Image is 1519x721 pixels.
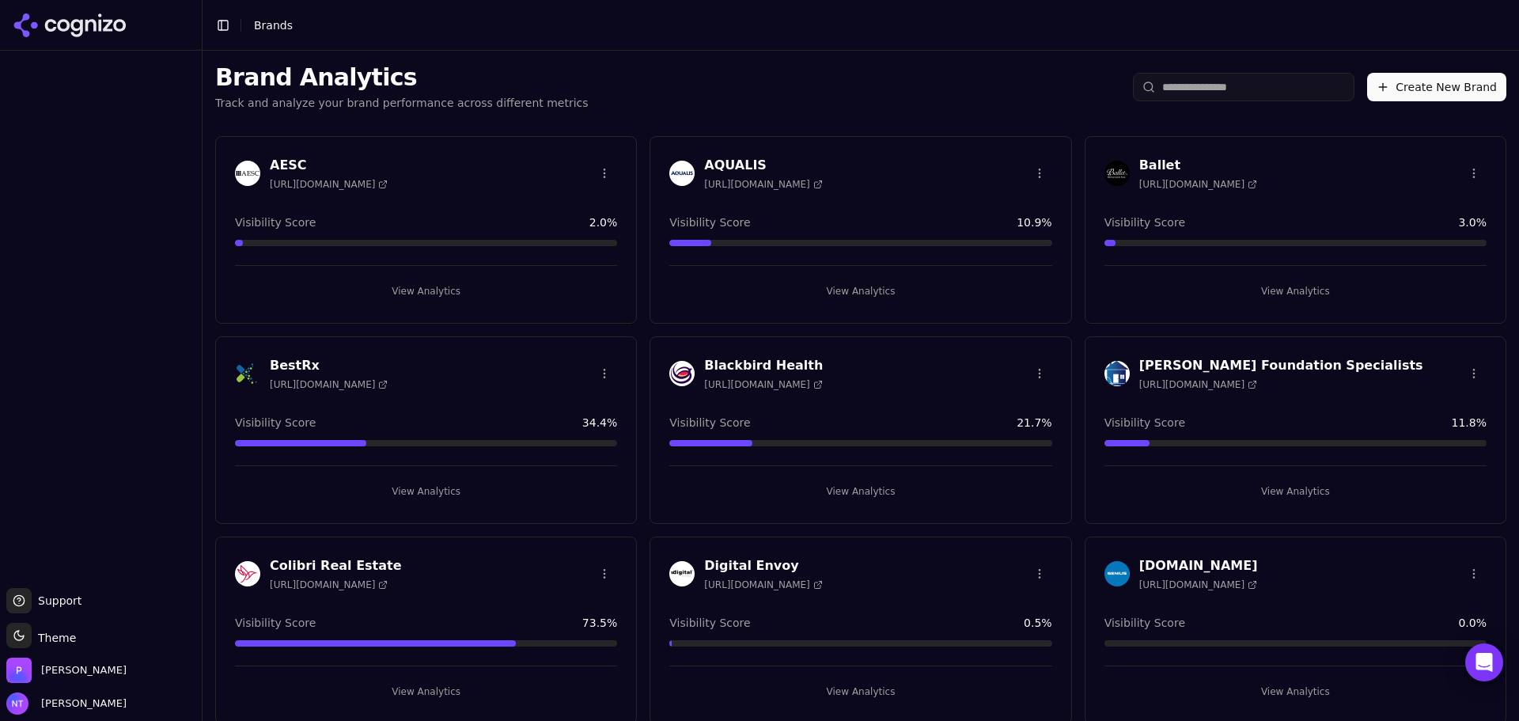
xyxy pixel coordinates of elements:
[254,19,293,32] span: Brands
[669,615,750,631] span: Visibility Score
[582,615,617,631] span: 73.5 %
[32,593,81,609] span: Support
[235,561,260,586] img: Colibri Real Estate
[6,658,32,683] img: Perrill
[1104,479,1487,504] button: View Analytics
[6,693,127,715] button: Open user button
[582,415,617,431] span: 34.4 %
[1104,214,1185,230] span: Visibility Score
[669,679,1051,704] button: View Analytics
[254,17,293,33] nav: breadcrumb
[704,378,822,391] span: [URL][DOMAIN_NAME]
[235,361,260,386] img: BestRx
[669,279,1051,304] button: View Analytics
[235,214,316,230] span: Visibility Score
[669,479,1051,504] button: View Analytics
[1139,178,1257,191] span: [URL][DOMAIN_NAME]
[1139,378,1257,391] span: [URL][DOMAIN_NAME]
[1139,156,1257,175] h3: Ballet
[270,178,388,191] span: [URL][DOMAIN_NAME]
[1104,279,1487,304] button: View Analytics
[270,579,388,591] span: [URL][DOMAIN_NAME]
[1104,561,1130,586] img: GeniusQ.io
[1139,579,1257,591] span: [URL][DOMAIN_NAME]
[235,679,617,704] button: View Analytics
[1139,556,1258,575] h3: [DOMAIN_NAME]
[1024,615,1052,631] span: 0.5 %
[1458,615,1487,631] span: 0.0 %
[669,415,750,431] span: Visibility Score
[704,556,822,575] h3: Digital Envoy
[1367,73,1506,101] button: Create New Brand
[1104,615,1185,631] span: Visibility Score
[1139,356,1423,375] h3: [PERSON_NAME] Foundation Specialists
[1104,679,1487,704] button: View Analytics
[1017,214,1051,230] span: 10.9 %
[704,156,822,175] h3: AQUALIS
[32,632,76,644] span: Theme
[669,161,695,186] img: AQUALIS
[235,415,316,431] span: Visibility Score
[215,63,589,92] h1: Brand Analytics
[669,214,750,230] span: Visibility Score
[35,696,127,711] span: [PERSON_NAME]
[1104,161,1130,186] img: Ballet
[235,161,260,186] img: AESC
[215,95,589,111] p: Track and analyze your brand performance across different metrics
[1452,415,1487,431] span: 11.8 %
[41,663,127,677] span: Perrill
[1458,214,1487,230] span: 3.0 %
[704,178,822,191] span: [URL][DOMAIN_NAME]
[1465,643,1503,681] div: Open Intercom Messenger
[270,356,388,375] h3: BestRx
[235,279,617,304] button: View Analytics
[704,579,822,591] span: [URL][DOMAIN_NAME]
[6,658,127,683] button: Open organization switcher
[6,693,28,715] img: Nate Tower
[270,556,402,575] h3: Colibri Real Estate
[235,479,617,504] button: View Analytics
[270,378,388,391] span: [URL][DOMAIN_NAME]
[1104,415,1185,431] span: Visibility Score
[1104,361,1130,386] img: Cantey Foundation Specialists
[669,361,695,386] img: Blackbird Health
[270,156,388,175] h3: AESC
[704,356,823,375] h3: Blackbird Health
[669,561,695,586] img: Digital Envoy
[589,214,618,230] span: 2.0 %
[1017,415,1051,431] span: 21.7 %
[235,615,316,631] span: Visibility Score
